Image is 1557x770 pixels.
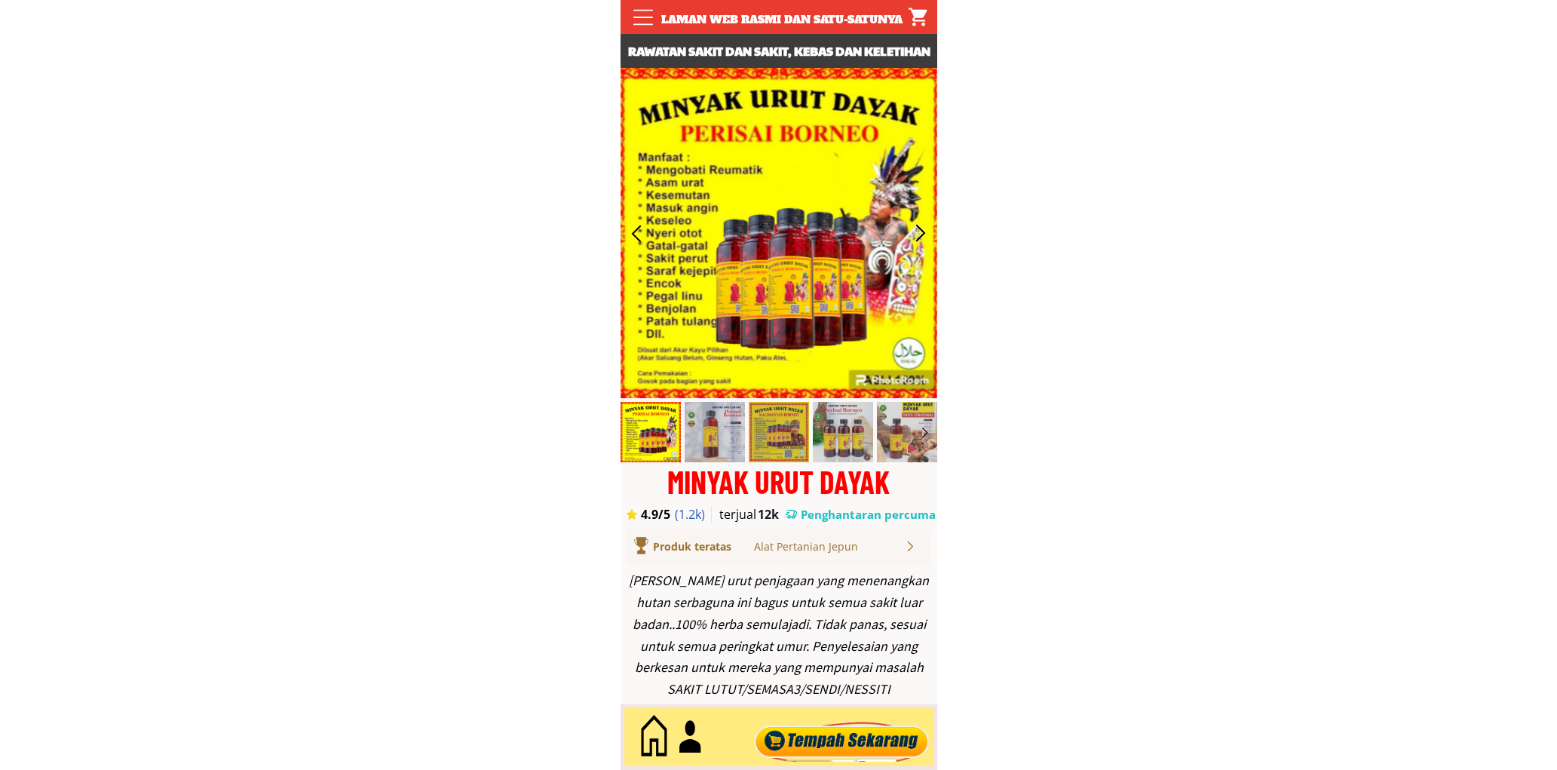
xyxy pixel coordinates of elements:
div: Laman web rasmi dan satu-satunya [653,11,911,28]
div: Alat Pertanian Jepun [754,538,904,555]
div: [PERSON_NAME] urut penjagaan yang menenangkan hutan serbaguna ini bagus untuk semua sakit luar ba... [628,570,930,701]
div: MINYAK URUT DAYAK [621,466,937,497]
h3: 12k [758,506,783,523]
h3: Rawatan sakit dan sakit, kebas dan keletihan [621,41,937,61]
div: Produk teratas [653,538,774,555]
h3: Penghantaran percuma [801,507,936,523]
h3: (1.2k) [675,506,713,523]
h3: 4.9/5 [641,506,683,523]
h3: terjual [719,506,771,523]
